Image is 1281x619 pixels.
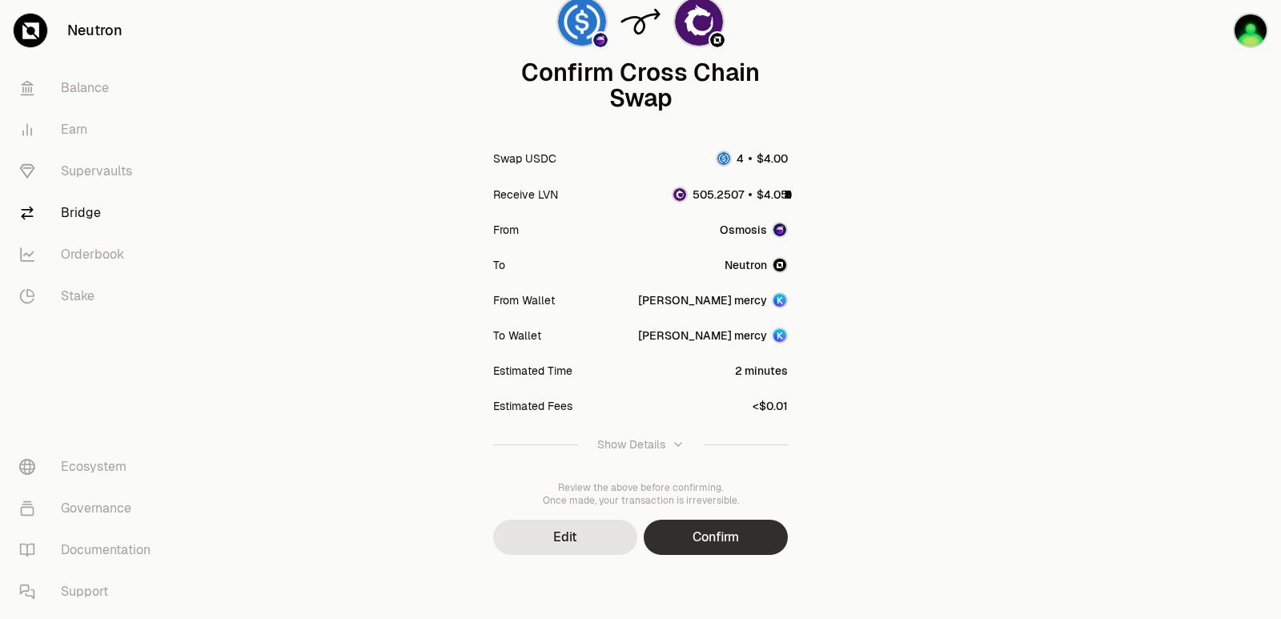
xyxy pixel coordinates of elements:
img: Osmosis Logo [593,33,608,47]
a: Stake [6,275,173,317]
div: Estimated Fees [493,398,572,414]
img: Account Image [772,328,788,344]
a: Documentation [6,529,173,571]
div: Show Details [597,436,665,452]
div: From Wallet [493,292,555,308]
div: From [493,222,519,238]
a: Governance [6,488,173,529]
img: Osmosis Logo [772,222,788,238]
div: 2 minutes [735,363,788,379]
a: Orderbook [6,234,173,275]
img: Neutron Logo [710,33,725,47]
img: LVN Logo [673,188,686,201]
div: [PERSON_NAME] mercy [638,292,767,308]
button: [PERSON_NAME] mercy [638,328,788,344]
span: Neutron [725,257,767,273]
div: <$0.01 [753,398,788,414]
img: Neutron Logo [772,257,788,273]
button: [PERSON_NAME] mercy [638,292,788,308]
button: Edit [493,520,637,555]
a: Support [6,571,173,613]
img: sandy mercy [1233,13,1268,48]
div: Review the above before confirming. Once made, your transaction is irreversible. [493,481,788,507]
button: Confirm [644,520,788,555]
div: Receive LVN [493,187,558,203]
div: Swap USDC [493,151,556,167]
a: Balance [6,67,173,109]
a: Ecosystem [6,446,173,488]
div: Estimated Time [493,363,572,379]
a: Earn [6,109,173,151]
img: Account Image [772,292,788,308]
div: Confirm Cross Chain Swap [493,60,788,111]
a: Supervaults [6,151,173,192]
span: Osmosis [720,222,767,238]
a: Bridge [6,192,173,234]
div: [PERSON_NAME] mercy [638,328,767,344]
img: USDC Logo [717,152,730,165]
div: To [493,257,505,273]
button: Show Details [493,424,788,465]
div: To Wallet [493,328,541,344]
